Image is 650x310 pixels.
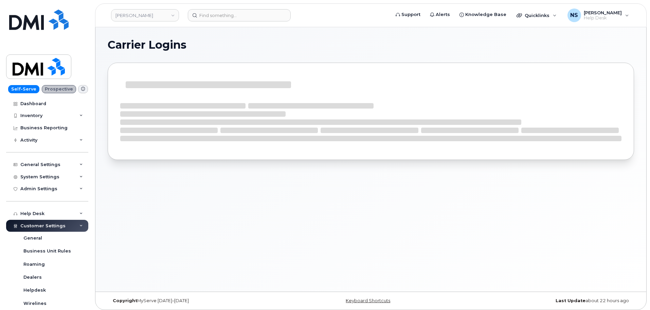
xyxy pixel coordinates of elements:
span: Carrier Logins [108,40,186,50]
div: MyServe [DATE]–[DATE] [108,298,283,304]
strong: Last Update [556,298,585,303]
strong: Copyright [113,298,137,303]
div: about 22 hours ago [458,298,634,304]
a: Keyboard Shortcuts [346,298,390,303]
